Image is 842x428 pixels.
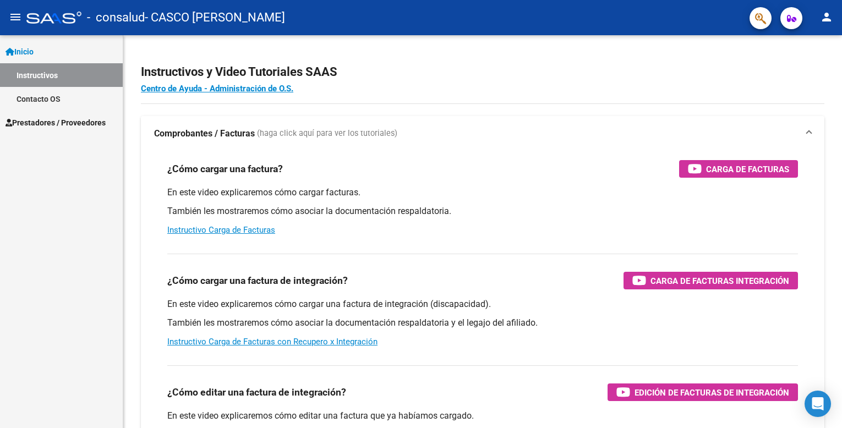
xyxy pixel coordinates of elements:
span: - CASCO [PERSON_NAME] [145,6,285,30]
span: - consalud [87,6,145,30]
span: Carga de Facturas [706,162,789,176]
mat-expansion-panel-header: Comprobantes / Facturas (haga click aquí para ver los tutoriales) [141,116,824,151]
strong: Comprobantes / Facturas [154,128,255,140]
h2: Instructivos y Video Tutoriales SAAS [141,62,824,83]
mat-icon: person [820,10,833,24]
span: Edición de Facturas de integración [635,386,789,399]
h3: ¿Cómo cargar una factura de integración? [167,273,348,288]
p: También les mostraremos cómo asociar la documentación respaldatoria. [167,205,798,217]
a: Centro de Ayuda - Administración de O.S. [141,84,293,94]
a: Instructivo Carga de Facturas con Recupero x Integración [167,337,378,347]
div: Open Intercom Messenger [805,391,831,417]
span: Prestadores / Proveedores [6,117,106,129]
span: (haga click aquí para ver los tutoriales) [257,128,397,140]
span: Carga de Facturas Integración [650,274,789,288]
p: En este video explicaremos cómo cargar una factura de integración (discapacidad). [167,298,798,310]
p: También les mostraremos cómo asociar la documentación respaldatoria y el legajo del afiliado. [167,317,798,329]
a: Instructivo Carga de Facturas [167,225,275,235]
mat-icon: menu [9,10,22,24]
button: Edición de Facturas de integración [608,383,798,401]
span: Inicio [6,46,34,58]
h3: ¿Cómo editar una factura de integración? [167,385,346,400]
p: En este video explicaremos cómo editar una factura que ya habíamos cargado. [167,410,798,422]
p: En este video explicaremos cómo cargar facturas. [167,186,798,199]
button: Carga de Facturas [679,160,798,178]
button: Carga de Facturas Integración [624,272,798,289]
h3: ¿Cómo cargar una factura? [167,161,283,177]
